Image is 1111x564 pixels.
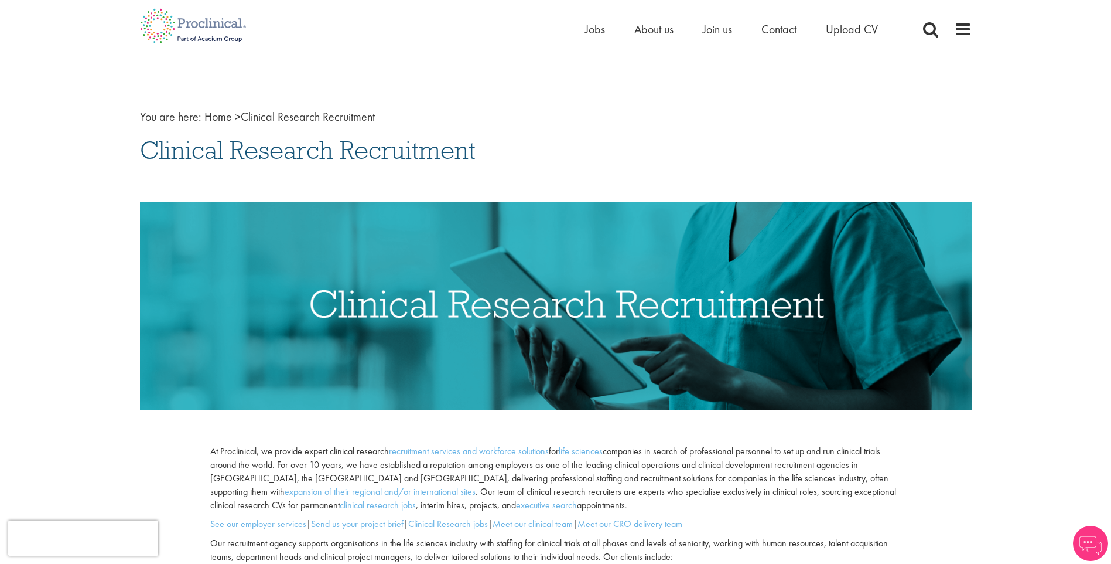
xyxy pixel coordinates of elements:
[8,521,158,556] iframe: reCAPTCHA
[235,109,241,124] span: >
[210,518,306,530] a: See our employer services
[493,518,573,530] a: Meet our clinical team
[210,537,900,564] p: Our recruitment agency supports organisations in the life sciences industry with staffing for cli...
[311,518,404,530] a: Send us your project brief
[559,445,603,457] a: life sciences
[210,518,900,531] p: | | | |
[408,518,488,530] a: Clinical Research jobs
[285,485,476,498] a: expansion of their regional and/or international sites
[585,22,605,37] a: Jobs
[340,499,416,511] a: clinical research jobs
[577,518,682,530] a: Meet our CRO delivery team
[140,202,972,410] img: Clinical Research Recruitment
[703,22,732,37] a: Join us
[204,109,375,124] span: Clinical Research Recruitment
[1073,526,1108,561] img: Chatbot
[826,22,878,37] a: Upload CV
[140,109,201,124] span: You are here:
[516,499,577,511] a: executive search
[140,134,476,166] span: Clinical Research Recruitment
[389,445,549,457] a: recruitment services and workforce solutions
[204,109,232,124] a: breadcrumb link to Home
[210,445,900,512] p: At Proclinical, we provide expert clinical research for companies in search of professional perso...
[761,22,796,37] a: Contact
[634,22,674,37] a: About us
